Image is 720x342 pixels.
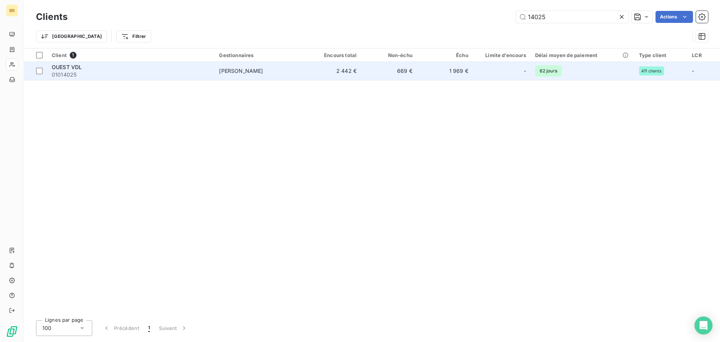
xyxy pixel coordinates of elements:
[417,62,473,80] td: 1 969 €
[36,10,67,24] h3: Clients
[52,71,210,78] span: 01014025
[516,11,628,23] input: Rechercher
[535,52,630,58] div: Délai moyen de paiement
[421,52,468,58] div: Échu
[535,65,562,77] span: 62 jours
[477,52,526,58] div: Limite d’encours
[219,68,263,74] span: [PERSON_NAME]
[219,52,301,58] div: Gestionnaires
[6,325,18,337] img: Logo LeanPay
[116,30,151,42] button: Filtrer
[641,69,662,73] span: 411 clients
[366,52,412,58] div: Non-échu
[524,67,526,75] span: -
[692,68,694,74] span: -
[148,324,150,332] span: 1
[655,11,693,23] button: Actions
[694,316,712,334] div: Open Intercom Messenger
[144,320,154,336] button: 1
[36,30,107,42] button: [GEOGRAPHIC_DATA]
[6,5,18,17] div: BR
[692,52,715,58] div: LCR
[42,324,51,332] span: 100
[98,320,144,336] button: Précédent
[639,52,683,58] div: Type client
[52,52,67,58] span: Client
[305,62,361,80] td: 2 442 €
[154,320,192,336] button: Suivant
[361,62,417,80] td: 669 €
[52,64,82,70] span: OUEST VDL
[310,52,357,58] div: Encours total
[70,52,76,59] span: 1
